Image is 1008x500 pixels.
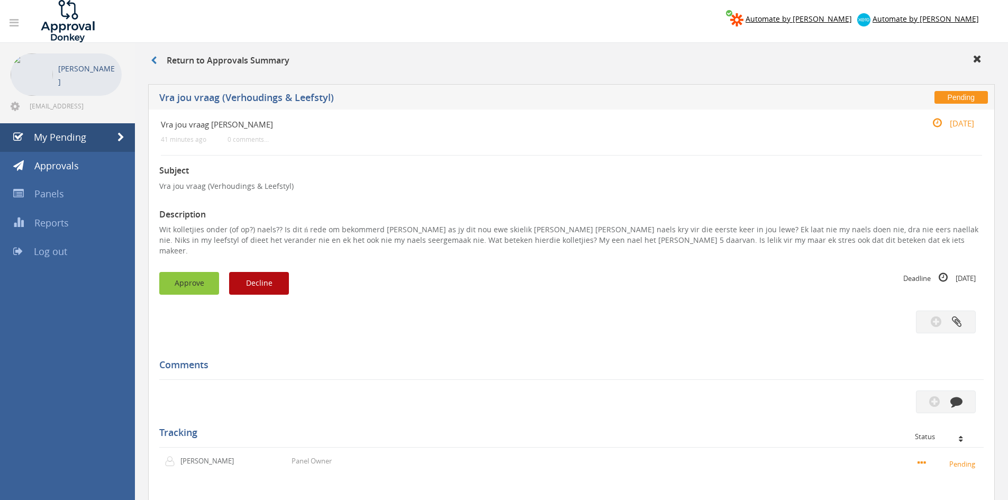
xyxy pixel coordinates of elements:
[857,13,870,26] img: xero-logo.png
[228,135,269,143] small: 0 comments...
[30,102,120,110] span: [EMAIL_ADDRESS][DOMAIN_NAME]
[180,456,241,466] p: [PERSON_NAME]
[159,272,219,295] button: Approve
[159,210,984,220] h3: Description
[903,272,976,284] small: Deadline [DATE]
[161,120,845,129] h4: Vra jou vraag [PERSON_NAME]
[921,117,974,129] small: [DATE]
[159,181,984,192] p: Vra jou vraag (Verhoudings & Leefstyl)
[873,14,979,24] span: Automate by [PERSON_NAME]
[161,135,206,143] small: 41 minutes ago
[34,216,69,229] span: Reports
[746,14,852,24] span: Automate by [PERSON_NAME]
[159,360,976,370] h5: Comments
[918,458,978,469] small: Pending
[34,159,79,172] span: Approvals
[229,272,289,295] button: Decline
[159,166,984,176] h3: Subject
[934,91,988,104] span: Pending
[34,245,67,258] span: Log out
[159,93,738,106] h5: Vra jou vraag (Verhoudings & Leefstyl)
[151,56,289,66] h3: Return to Approvals Summary
[159,224,984,256] p: Wit kolletjies onder (of op?) naels?? Is dit ń rede om bekommerd [PERSON_NAME] as jy dit nou ewe ...
[159,428,976,438] h5: Tracking
[915,433,976,440] div: Status
[58,62,116,88] p: [PERSON_NAME]
[34,187,64,200] span: Panels
[34,131,86,143] span: My Pending
[730,13,743,26] img: zapier-logomark.png
[292,456,332,466] p: Panel Owner
[165,456,180,467] img: user-icon.png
